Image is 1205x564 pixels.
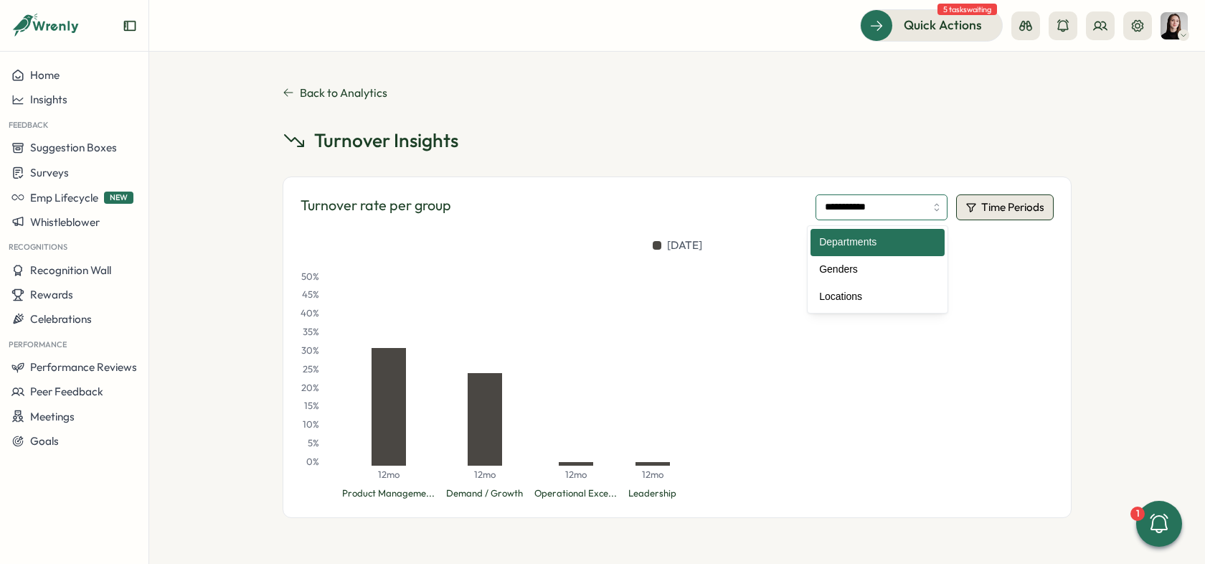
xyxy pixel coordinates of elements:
span: Goals [30,434,59,448]
span: Performance Reviews [30,360,137,374]
span: 12mo [378,469,400,481]
span: Home [30,68,60,82]
span: Back to Analytics [300,86,387,99]
span: NEW [104,192,133,204]
div: Product Manageme... [342,487,435,500]
span: Whistleblower [30,215,100,229]
button: Quick Actions [860,9,1003,41]
span: 12mo [642,469,663,481]
span: Turnover Insights [314,128,458,152]
span: Peer Feedback [30,385,103,398]
button: Time Periods [956,194,1054,220]
div: 40 % [301,307,319,320]
div: 15 % [301,400,319,413]
span: Meetings [30,410,75,423]
span: [DATE] [667,238,702,253]
img: Elena Ladushyna [1161,12,1188,39]
span: Emp Lifecycle [30,191,98,205]
span: 5 tasks waiting [937,4,997,15]
span: Suggestion Boxes [30,141,117,154]
span: Recognition Wall [30,263,111,277]
span: 12mo [474,469,496,481]
span: Insights [30,93,67,106]
button: Back to Analytics [283,86,1072,99]
div: 50 % [301,271,319,283]
span: 12mo [565,469,587,481]
div: 30 % [301,344,319,357]
span: Rewards [30,288,73,301]
div: 45 % [301,288,319,301]
div: Genders [811,256,944,283]
div: 0 % [301,456,319,469]
div: Locations [811,283,944,311]
div: 35 % [301,326,319,339]
span: Quick Actions [904,16,982,34]
div: 25 % [301,363,319,376]
h2: Turnover rate per group [301,194,451,220]
div: Demand / Growth [446,487,523,500]
span: Surveys [30,166,69,179]
button: 1 [1136,501,1182,547]
span: Celebrations [30,312,92,326]
div: Leadership [628,487,676,500]
div: Operational Exce... [534,487,617,500]
div: 10 % [301,418,319,431]
div: 5 % [301,437,319,450]
button: Expand sidebar [123,19,137,33]
div: 20 % [301,382,319,395]
div: 1 [1130,507,1145,521]
div: Departments [811,229,944,256]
